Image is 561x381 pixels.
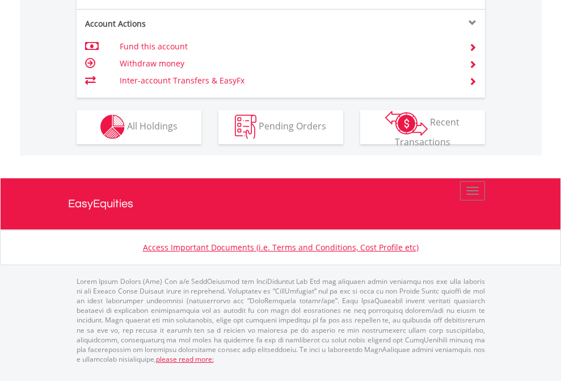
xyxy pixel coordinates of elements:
[235,115,256,139] img: pending_instructions-wht.png
[77,110,201,144] button: All Holdings
[360,110,485,144] button: Recent Transactions
[120,38,455,55] td: Fund this account
[68,178,493,229] a: EasyEquities
[259,120,326,132] span: Pending Orders
[395,116,460,148] span: Recent Transactions
[120,72,455,89] td: Inter-account Transfers & EasyFx
[143,242,419,253] a: Access Important Documents (i.e. Terms and Conditions, Cost Profile etc)
[385,111,428,136] img: transactions-zar-wht.png
[156,354,214,364] a: please read more:
[218,110,343,144] button: Pending Orders
[100,115,125,139] img: holdings-wht.png
[120,55,455,72] td: Withdraw money
[77,18,281,30] div: Account Actions
[127,120,178,132] span: All Holdings
[77,277,485,364] p: Lorem Ipsum Dolors (Ame) Con a/e SeddOeiusmod tem InciDiduntut Lab Etd mag aliquaen admin veniamq...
